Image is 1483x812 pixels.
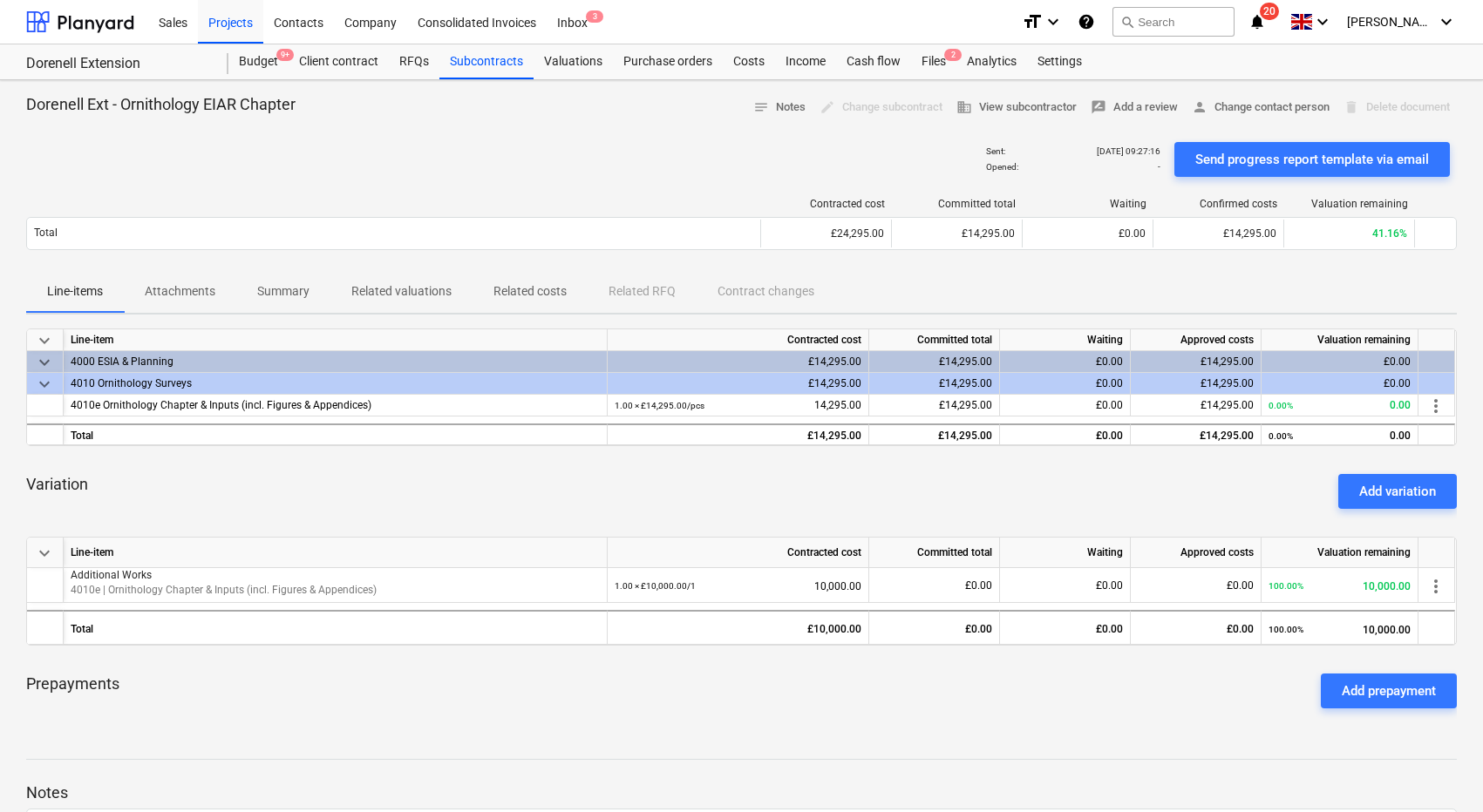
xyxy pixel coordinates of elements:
span: keyboard_arrow_down [34,374,55,395]
div: £14,295.00 [869,351,1000,373]
div: 10,000.00 [1269,568,1411,604]
span: keyboard_arrow_down [34,330,55,351]
p: Prepayments [26,673,119,708]
button: Notes [746,94,813,121]
div: Waiting [1000,329,1131,351]
a: Files2 [911,44,956,79]
div: Committed total [869,538,1000,568]
div: Waiting [1000,538,1131,568]
a: Analytics [956,44,1027,79]
div: 4010e Ornithology Chapter & Inputs (incl. Figures & Appendices) [71,395,600,416]
div: 4010 Ornithology Surveys [71,373,600,395]
div: Waiting [1030,198,1146,210]
p: Related costs [493,282,567,301]
p: Summary [257,282,310,301]
div: Total [64,423,608,445]
span: Add a review [1091,98,1178,118]
div: £14,295.00 [869,423,1000,445]
div: £0.00 [1000,423,1131,445]
small: 0.00% [1269,401,1293,410]
div: Budget [228,44,289,79]
div: £14,295.00 [1131,351,1262,373]
p: Notes [26,782,1457,803]
div: Approved costs [1131,329,1262,351]
button: Add variation [1338,474,1457,509]
div: £14,295.00 [608,351,869,373]
div: £10,000.00 [608,610,869,645]
div: Contracted cost [768,198,885,210]
div: £0.00 [1000,373,1131,395]
div: £14,295.00 [869,373,1000,395]
button: Add prepayment [1321,673,1457,708]
button: Add a review [1084,94,1185,121]
a: Subcontracts [439,44,534,79]
div: £14,295.00 [608,423,869,445]
div: £0.00 [1262,351,1418,373]
p: Related valuations [351,282,452,301]
p: Sent : [986,145,1005,157]
span: Change contact person [1192,98,1330,118]
p: Variation [26,474,88,495]
span: 2 [944,49,962,61]
span: £0.00 [1119,227,1146,240]
div: £0.00 [869,610,1000,645]
span: 20 [1260,3,1279,20]
i: Knowledge base [1078,11,1095,32]
i: keyboard_arrow_down [1312,11,1333,32]
p: Additional Works [71,568,600,583]
span: £0.00 [1096,399,1123,411]
div: Line-item [64,538,608,568]
iframe: Chat Widget [1396,728,1483,812]
a: Costs [723,44,775,79]
div: Line-item [64,329,608,351]
div: 4000 ESIA & Planning [71,351,600,373]
a: RFQs [389,44,439,79]
a: Settings [1027,44,1092,79]
div: Total [64,610,608,645]
div: 10,000.00 [1269,612,1411,647]
span: person [1192,99,1207,115]
div: £0.00 [1262,373,1418,395]
div: Valuation remaining [1262,329,1418,351]
button: Send progress report template via email [1174,142,1450,177]
span: £14,295.00 [939,399,992,411]
a: Income [775,44,836,79]
button: View subcontractor [949,94,1084,121]
span: View subcontractor [956,98,1077,118]
small: 1.00 × £10,000.00 / 1 [615,581,696,591]
div: £14,295.00 [1131,423,1262,445]
small: 0.00% [1269,431,1293,441]
a: Budget9+ [228,44,289,79]
div: Valuation remaining [1291,198,1408,210]
div: £0.00 [1131,610,1262,645]
p: Attachments [145,282,215,301]
i: format_size [1022,11,1043,32]
div: 14,295.00 [615,395,861,416]
i: notifications [1248,11,1266,32]
div: £14,295.00 [608,373,869,395]
a: Client contract [289,44,389,79]
span: keyboard_arrow_down [34,543,55,564]
div: 0.00 [1269,395,1411,416]
div: Committed total [869,329,1000,351]
button: Change contact person [1185,94,1337,121]
span: £14,295.00 [962,227,1015,240]
div: 10,000.00 [615,568,861,604]
button: Search [1112,7,1235,37]
a: Purchase orders [613,44,723,79]
p: 4010e | Ornithology Chapter & Inputs (incl. Figures & Appendices) [71,583,600,598]
span: notes [753,99,769,115]
div: £14,295.00 [1131,373,1262,395]
div: Contracted cost [608,538,869,568]
div: Dorenell Extension [26,55,207,73]
span: £14,295.00 [1201,399,1254,411]
div: Committed total [899,198,1016,210]
span: business [956,99,972,115]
